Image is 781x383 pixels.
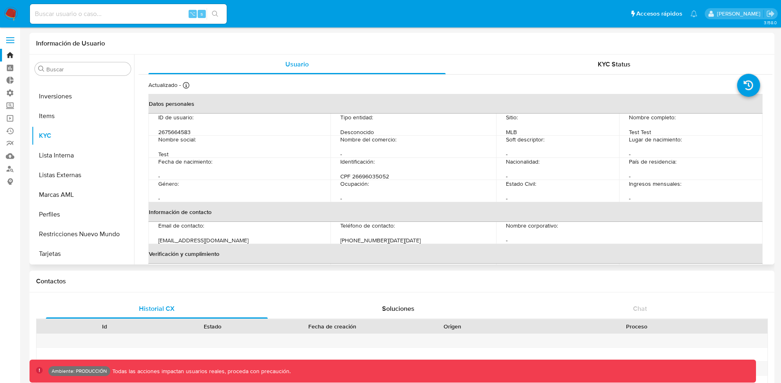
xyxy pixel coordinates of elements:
p: Género : [158,180,321,187]
button: Listas Externas [32,165,134,185]
p: Fecha de nacimiento : [158,158,321,165]
p: - [506,173,609,180]
th: Verificación y cumplimiento [148,244,763,264]
p: Tipo entidad : [340,114,486,121]
p: Sitio : [506,114,609,121]
p: - [158,195,321,202]
p: [PHONE_NUMBER][DATE][DATE] [340,237,486,244]
p: 2675664583 [158,128,321,136]
span: Historial CX [139,304,175,313]
p: Ocupación : [340,180,486,187]
p: Identificación : [340,158,486,165]
p: - [506,237,609,244]
p: Test Test [629,128,753,136]
p: País de residencia : [629,158,753,165]
div: Fecha de creación [272,322,393,331]
span: s [200,10,203,18]
button: Lista Interna [32,146,134,165]
p: joaquin.galliano@mercadolibre.com [717,10,763,18]
p: Nombre social : [158,136,321,143]
p: - [506,150,609,158]
button: Items [32,106,134,126]
th: Datos personales [148,94,763,114]
button: Buscar [38,66,45,72]
p: - [629,195,753,202]
span: ⌥ [189,10,196,18]
p: Desconocido [340,128,486,136]
p: Test [158,150,321,158]
p: Nacionalidad : [506,158,609,165]
p: PEP confirmado : [506,264,609,286]
div: Proceso [512,322,762,331]
p: Nombre corporativo : [506,222,609,229]
a: Salir [766,9,775,18]
button: Inversiones [32,87,134,106]
a: Notificaciones [690,10,697,17]
p: Ambiente: PRODUCCIÓN [52,369,107,373]
p: Nombre del comercio : [340,136,486,143]
p: ID de usuario : [158,114,321,121]
div: Id [57,322,153,331]
p: Soft descriptor : [506,136,609,143]
h1: Información de Usuario [36,39,105,48]
h1: Contactos [36,277,768,285]
button: search-icon [207,8,223,20]
p: MLB [506,128,609,136]
button: KYC [32,126,134,146]
span: Usuario [285,59,309,69]
p: Actualizado - [148,81,181,89]
p: - [629,173,753,180]
button: Restricciones Nuevo Mundo [32,224,134,244]
th: Información de contacto [148,202,763,222]
p: Email de contacto : [158,222,321,229]
button: Marcas AML [32,185,134,205]
p: [EMAIL_ADDRESS][DOMAIN_NAME] [158,237,321,244]
input: Buscar usuario o caso... [30,9,227,19]
div: Estado [164,322,261,331]
p: Todas las acciones impactan usuarios reales, proceda con precaución. [110,367,291,375]
span: Accesos rápidos [636,9,682,18]
button: Tarjetas [32,244,134,264]
p: Lugar de nacimiento : [629,136,753,143]
p: Estado Civil : [506,180,609,187]
p: Ingresos mensuales : [629,180,753,187]
p: - [340,150,486,158]
p: CPF 26696035052 [340,173,486,180]
p: Teléfono de contacto : [340,222,486,229]
p: Nombre completo : [629,114,753,121]
p: - [158,173,321,180]
span: Chat [633,304,647,313]
p: - [506,195,609,202]
span: Soluciones [382,304,414,313]
span: KYC Status [598,59,631,69]
p: - [340,195,486,202]
p: - [629,150,753,158]
div: Origen [404,322,501,331]
input: Buscar [46,66,128,73]
button: Perfiles [32,205,134,224]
